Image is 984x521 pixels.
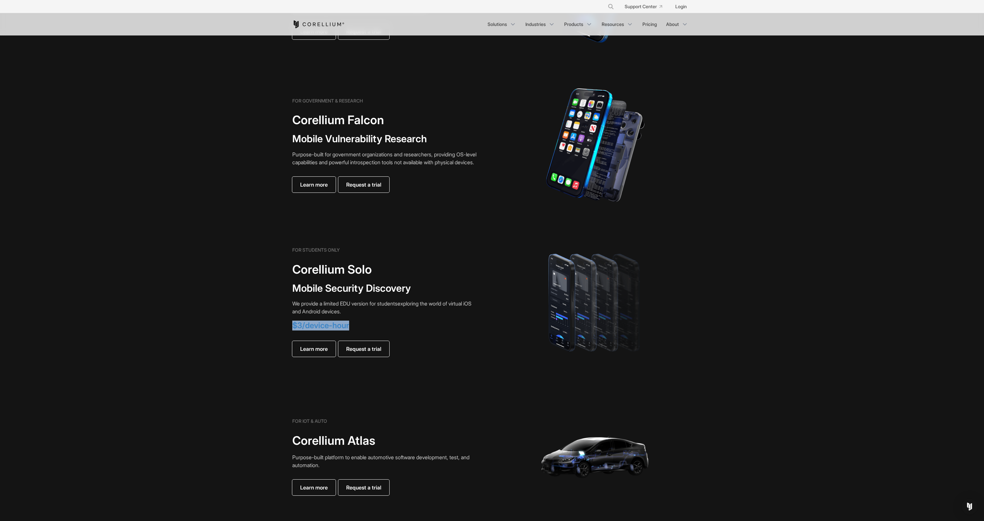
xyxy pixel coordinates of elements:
[535,244,655,359] img: A lineup of four iPhone models becoming more gradient and blurred
[521,18,559,30] a: Industries
[292,150,476,166] p: Purpose-built for government organizations and researchers, providing OS-level capabilities and p...
[484,18,692,30] div: Navigation Menu
[292,480,336,495] a: Learn more
[346,484,381,491] span: Request a trial
[484,18,520,30] a: Solutions
[292,418,327,424] h6: FOR IOT & AUTO
[338,341,389,357] a: Request a trial
[662,18,692,30] a: About
[346,181,381,189] span: Request a trial
[300,484,328,491] span: Learn more
[292,177,336,193] a: Learn more
[292,113,476,127] h2: Corellium Falcon
[292,98,363,104] h6: FOR GOVERNMENT & RESEARCH
[300,181,328,189] span: Learn more
[598,18,637,30] a: Resources
[292,433,476,448] h2: Corellium Atlas
[292,300,397,307] span: We provide a limited EDU version for students
[546,88,645,203] img: iPhone model separated into the mechanics used to build the physical device.
[670,1,692,12] a: Login
[292,133,476,145] h3: Mobile Vulnerability Research
[292,282,476,295] h3: Mobile Security Discovery
[292,300,476,315] p: exploring the world of virtual iOS and Android devices.
[346,345,381,353] span: Request a trial
[300,345,328,353] span: Learn more
[600,1,692,12] div: Navigation Menu
[962,499,977,514] div: Open Intercom Messenger
[638,18,661,30] a: Pricing
[338,177,389,193] a: Request a trial
[292,341,336,357] a: Learn more
[338,480,389,495] a: Request a trial
[292,454,469,468] span: Purpose-built platform to enable automotive software development, test, and automation.
[292,20,345,28] a: Corellium Home
[292,247,340,253] h6: FOR STUDENTS ONLY
[605,1,617,12] button: Search
[292,262,476,277] h2: Corellium Solo
[292,321,349,330] span: $3/device-hour
[560,18,596,30] a: Products
[619,1,667,12] a: Support Center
